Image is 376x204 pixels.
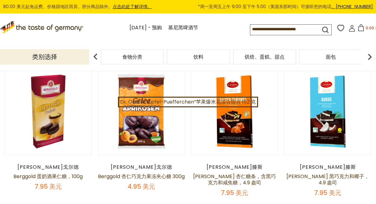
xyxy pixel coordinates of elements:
a: Berggold 杏仁巧克力果冻夹心糖 300g [98,173,185,180]
img: 上一个箭头 [89,51,102,63]
font: 烘焙、蛋糕、甜点 [245,53,285,61]
font: 食物分类 [122,53,142,61]
font: 80.00 美元起免运费。价格因地区而异。部分商品除外。 [3,3,113,10]
font: 饮料 [193,53,203,61]
a: 烘焙、蛋糕、甜点 [245,55,285,59]
img: Berggold 杏仁巧克力果冻夹心糖 300g [98,68,185,155]
a: [PERSON_NAME] 黑巧克力和椰子，4.9 盎司 [286,173,369,186]
font: 7.95 美元 [35,182,62,191]
font: [PERSON_NAME]滕斯 [207,163,263,171]
font: [PERSON_NAME]滕斯 [300,163,356,171]
img: Carstens Luebecker 杏仁糖条，含黑巧克力和咸焦糖，4.9 盎司 [191,68,278,155]
font: 面包 [326,53,336,61]
font: 7.95 美元 [314,188,341,197]
img: 下一个箭头 [364,51,376,63]
a: 食物分类 [122,55,142,59]
a: 面包 [326,55,336,59]
a: 点击此处了解详情。 [113,3,152,10]
font: *周一至周五上午 9:00 至下午 5:00（美国东部时间）可接听您的电话 [198,3,331,10]
font: [PERSON_NAME]戈尔德 [111,163,172,171]
font: [PERSON_NAME]戈尔德 [17,163,79,171]
font: Dr. Oetker“Apfel-Puefferchen”苹果爆米花混合甜点 152 克 [120,98,256,105]
img: Carstens Luebecker 黑巧克力和椰子，4.9 盎司 [285,68,371,155]
a: Berggold 蛋奶酒果仁糖，100g [13,173,83,180]
font: 7.95 美元 [221,188,248,197]
a: [DATE] - 预购 [129,24,162,32]
a: [PERSON_NAME] 杏仁糖条，含黑巧克力和咸焦糖，4.9 盎司 [193,173,276,186]
img: Berggold 蛋奶酒果仁糖，100g [5,68,91,155]
a: 慕尼黑啤酒节 [168,24,198,32]
font: 类别选择 [32,52,57,61]
a: Dr. Oetker“Apfel-Puefferchen”苹果爆米花混合甜点 152 克 [118,97,258,107]
a: 饮料 [193,55,203,59]
font: 4.95 美元 [128,182,155,191]
font: 慕尼黑啤酒节 [168,24,198,31]
a: 。[PHONE_NUMBER] [331,3,373,10]
font: [DATE] - 预购 [129,24,162,31]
